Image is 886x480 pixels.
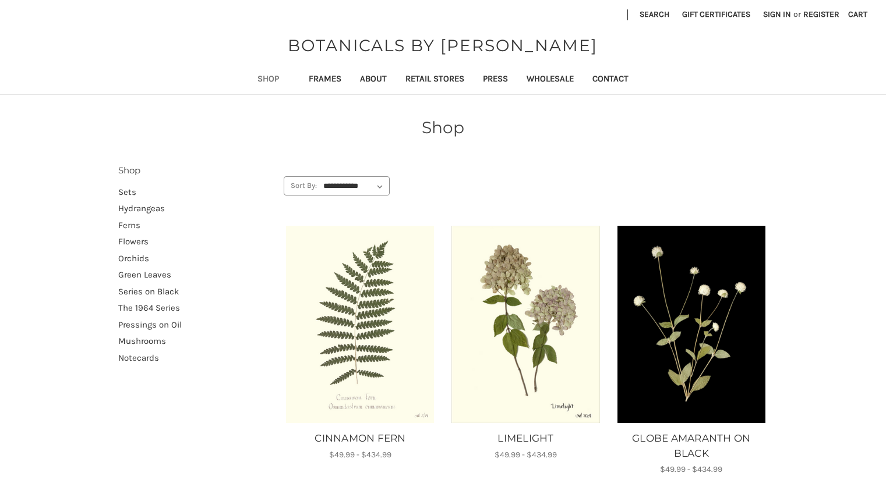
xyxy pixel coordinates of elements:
a: Ferns [118,217,271,234]
a: LIMELIGHT, Price range from $49.99 to $434.99 [449,431,602,446]
a: Hydrangeas [118,200,271,217]
img: Unframed [616,226,766,423]
a: Series on Black [118,283,271,300]
label: Sort By: [284,177,317,194]
a: Frames [299,66,351,94]
a: LIMELIGHT, Price range from $49.99 to $434.99 [451,226,601,423]
a: Mushrooms [118,333,271,350]
a: Press [474,66,517,94]
span: $49.99 - $434.99 [660,464,722,474]
a: Green Leaves [118,266,271,283]
a: GLOBE AMARANTH ON BLACK, Price range from $49.99 to $434.99 [615,431,768,461]
a: BOTANICALS BY [PERSON_NAME] [282,33,603,58]
span: or [792,8,802,20]
a: Contact [583,66,638,94]
span: $49.99 - $434.99 [329,450,391,460]
span: Cart [848,9,867,19]
h2: Shop [118,164,271,177]
a: Pressings on Oil [118,317,271,333]
a: Retail Stores [396,66,474,94]
a: Flowers [118,233,271,250]
a: The 1964 Series [118,300,271,317]
h1: Shop [118,115,768,140]
a: Shop [248,66,299,94]
a: Notecards [118,350,271,367]
a: Sets [118,184,271,201]
a: Orchids [118,250,271,267]
img: Unframed [285,226,435,423]
img: Unframed [451,226,601,423]
a: CINNAMON FERN, Price range from $49.99 to $434.99 [284,431,437,446]
a: CINNAMON FERN, Price range from $49.99 to $434.99 [285,226,435,423]
li: | [622,6,633,24]
span: $49.99 - $434.99 [495,450,557,460]
a: About [351,66,396,94]
a: GLOBE AMARANTH ON BLACK, Price range from $49.99 to $434.99 [616,226,766,423]
a: Wholesale [517,66,583,94]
